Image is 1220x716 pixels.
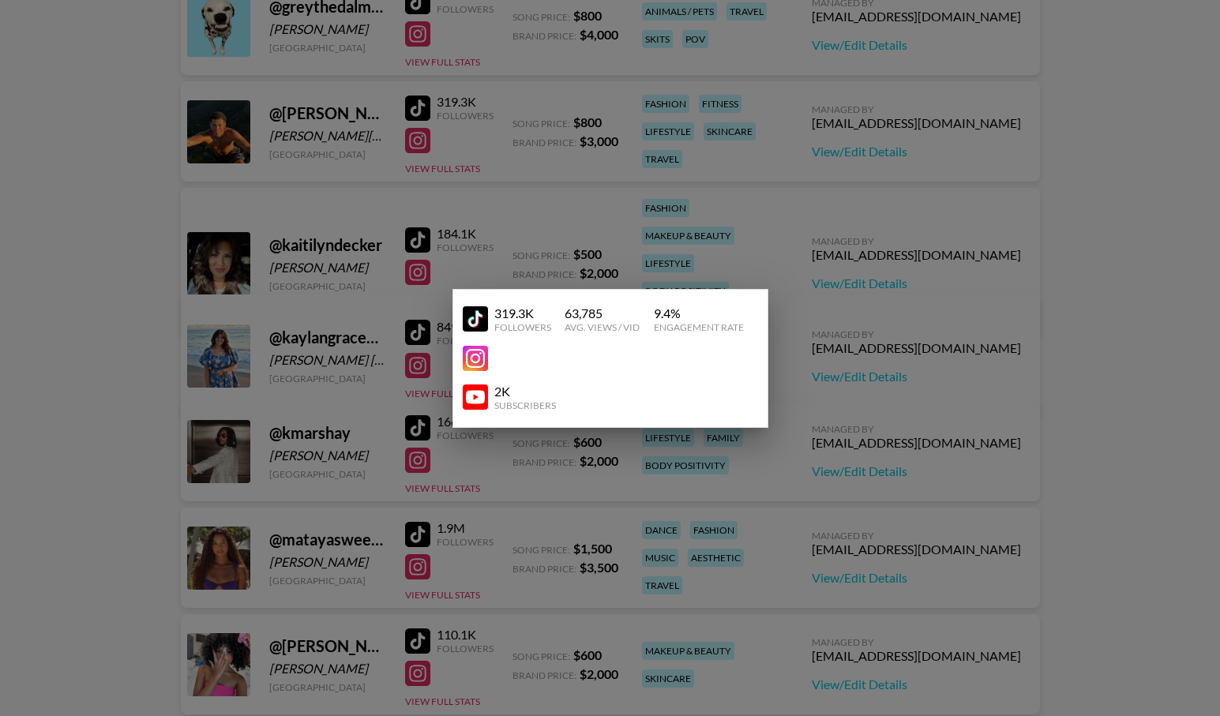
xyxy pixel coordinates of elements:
div: 9.4 % [654,306,744,321]
div: 63,785 [565,306,640,321]
div: Engagement Rate [654,321,744,333]
div: 2K [494,384,556,399]
img: YouTube [463,346,488,371]
div: Followers [494,321,551,333]
div: Subscribers [494,399,556,411]
div: 319.3K [494,306,551,321]
img: YouTube [463,306,488,332]
div: Avg. Views / Vid [565,321,640,333]
img: YouTube [463,384,488,410]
